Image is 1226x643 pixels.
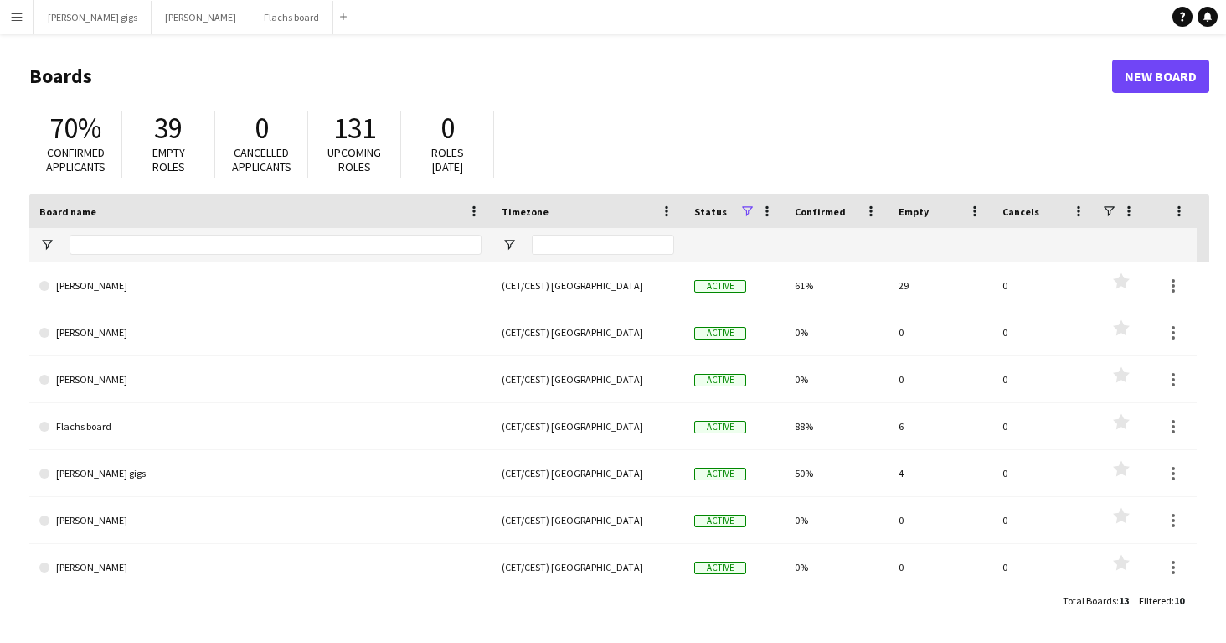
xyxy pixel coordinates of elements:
a: New Board [1112,60,1209,93]
span: Status [694,205,727,218]
button: Open Filter Menu [502,237,517,252]
span: Empty roles [152,145,185,174]
a: Flachs board [39,403,482,450]
a: [PERSON_NAME] gigs [39,450,482,497]
div: 0 [992,450,1096,496]
span: 0 [255,110,269,147]
a: [PERSON_NAME] [39,262,482,309]
a: [PERSON_NAME] [39,356,482,403]
div: 0 [992,309,1096,355]
div: 61% [785,262,889,309]
button: [PERSON_NAME] [152,1,250,34]
div: 0 [889,356,992,402]
span: Active [694,421,746,433]
span: Active [694,562,746,574]
div: 0% [785,309,889,355]
div: (CET/CEST) [GEOGRAPHIC_DATA] [492,497,684,543]
span: 131 [333,110,376,147]
div: 0% [785,497,889,543]
div: : [1063,584,1129,617]
span: 13 [1119,594,1129,607]
div: 6 [889,403,992,449]
span: Upcoming roles [327,145,381,174]
h1: Boards [29,64,1112,89]
div: 0% [785,544,889,590]
span: Timezone [502,205,549,218]
div: 0 [889,309,992,355]
span: Roles [DATE] [431,145,464,174]
button: [PERSON_NAME] gigs [34,1,152,34]
div: 0 [889,497,992,543]
div: : [1139,584,1184,617]
div: 0 [992,403,1096,449]
a: [PERSON_NAME] [39,544,482,591]
span: Confirmed applicants [46,145,106,174]
div: 0 [992,356,1096,402]
button: Flachs board [250,1,333,34]
input: Board name Filter Input [70,235,482,255]
span: Active [694,515,746,527]
div: 0 [992,544,1096,590]
div: (CET/CEST) [GEOGRAPHIC_DATA] [492,544,684,590]
input: Timezone Filter Input [532,235,674,255]
span: Board name [39,205,96,218]
div: 88% [785,403,889,449]
span: Active [694,468,746,480]
div: 50% [785,450,889,496]
a: [PERSON_NAME] [39,309,482,356]
button: Open Filter Menu [39,237,54,252]
div: 0 [992,497,1096,543]
div: (CET/CEST) [GEOGRAPHIC_DATA] [492,356,684,402]
span: Active [694,327,746,340]
span: 10 [1174,594,1184,607]
span: Cancels [1002,205,1039,218]
span: Filtered [1139,594,1172,607]
span: Total Boards [1063,594,1116,607]
span: Cancelled applicants [232,145,291,174]
a: [PERSON_NAME] [39,497,482,544]
div: (CET/CEST) [GEOGRAPHIC_DATA] [492,262,684,309]
div: 0% [785,356,889,402]
span: Empty [899,205,929,218]
span: 70% [49,110,101,147]
span: Active [694,374,746,386]
div: (CET/CEST) [GEOGRAPHIC_DATA] [492,309,684,355]
div: 29 [889,262,992,309]
span: Active [694,280,746,293]
span: Confirmed [795,205,846,218]
div: 0 [992,262,1096,309]
span: 0 [440,110,455,147]
span: 39 [154,110,183,147]
div: 0 [889,544,992,590]
div: 4 [889,450,992,496]
div: (CET/CEST) [GEOGRAPHIC_DATA] [492,450,684,496]
div: (CET/CEST) [GEOGRAPHIC_DATA] [492,403,684,449]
